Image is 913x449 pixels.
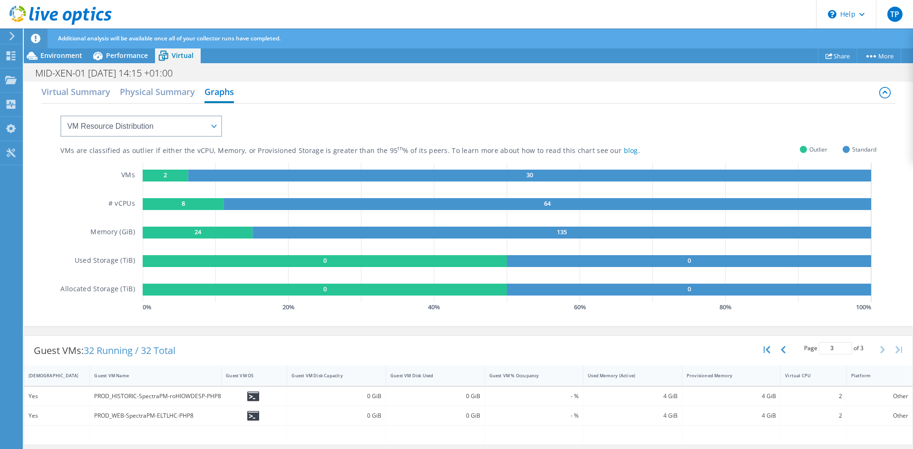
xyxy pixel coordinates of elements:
div: Guest VM Disk Capacity [291,373,370,379]
div: 4 GiB [588,411,678,421]
div: 4 GiB [687,411,777,421]
div: 0 GiB [390,411,480,421]
h2: Virtual Summary [41,82,110,101]
text: 0 [687,256,690,265]
text: 2 [164,171,167,179]
div: Guest VM Name [94,373,205,379]
text: 8 [181,199,185,208]
span: Outlier [809,144,827,155]
div: Yes [29,411,85,421]
div: 0 GiB [291,411,381,421]
svg: \n [828,10,836,19]
a: Share [818,48,857,63]
h5: VMs [121,170,135,182]
sup: th [398,145,403,152]
span: Page of [804,342,864,354]
div: - % [489,391,579,401]
div: 0 GiB [291,391,381,401]
span: TP [887,7,903,22]
span: Standard [852,144,876,155]
text: 24 [194,228,201,236]
span: 3 [860,344,864,352]
div: - % [489,411,579,421]
div: 4 GiB [588,391,678,401]
div: Yes [29,391,85,401]
text: 64 [544,199,551,208]
svg: GaugeChartPercentageAxisTexta [143,302,876,312]
text: 0 % [143,303,151,311]
div: PROD_HISTORIC-SpectraPM-roHIOWDESP-PHP8 [94,391,217,401]
text: 0 [323,285,326,293]
text: 80 % [719,303,731,311]
h5: Used Storage (TiB) [75,255,135,267]
text: 60 % [574,303,586,311]
h5: Memory (GiB) [90,227,135,239]
h2: Graphs [204,82,234,103]
text: 20 % [282,303,294,311]
a: blog [624,146,638,155]
div: Guest VM OS [226,373,271,379]
text: 40 % [428,303,440,311]
div: VMs are classified as outlier if either the vCPU, Memory, or Provisioned Storage is greater than ... [60,146,688,155]
text: 100 % [856,303,871,311]
span: Additional analysis will be available once all of your collector runs have completed. [58,34,281,42]
div: Virtual CPU [785,373,830,379]
span: Virtual [172,51,194,60]
input: jump to page [819,342,852,354]
div: Guest VM % Occupancy [489,373,568,379]
div: Platform [851,373,897,379]
h5: # vCPUs [108,198,135,210]
div: Other [851,391,908,401]
span: Environment [40,51,82,60]
text: 135 [557,228,567,236]
div: Provisioned Memory [687,373,765,379]
text: 0 [323,256,326,265]
div: Used Memory (Active) [588,373,666,379]
div: [DEMOGRAPHIC_DATA] [29,373,74,379]
text: 30 [526,171,533,179]
div: 2 [785,391,842,401]
span: 32 Running / 32 Total [84,344,175,357]
div: Guest VM Disk Used [390,373,469,379]
a: More [857,48,901,63]
h2: Physical Summary [120,82,195,101]
div: 0 GiB [390,391,480,401]
h1: MID-XEN-01 [DATE] 14:15 +01:00 [31,68,187,78]
span: Performance [106,51,148,60]
h5: Allocated Storage (TiB) [60,284,135,296]
div: 4 GiB [687,391,777,401]
div: PROD_WEB-SpectraPM-ELTLHC-PHP8 [94,411,217,421]
text: 0 [687,285,690,293]
div: Other [851,411,908,421]
div: Guest VMs: [24,336,185,365]
div: 2 [785,411,842,421]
